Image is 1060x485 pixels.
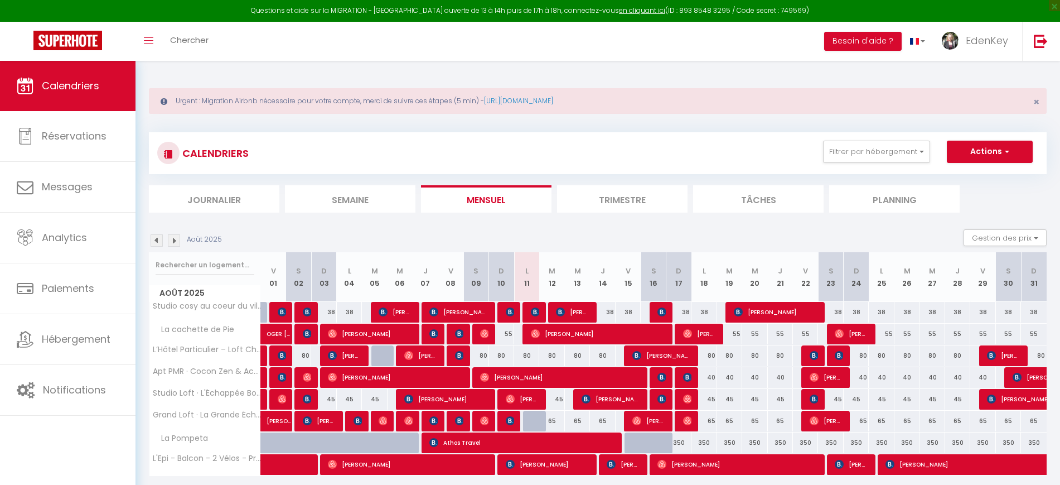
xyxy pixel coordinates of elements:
[187,234,222,245] p: Août 2025
[1021,252,1047,302] th: 31
[261,324,286,345] a: OGER [PERSON_NAME]
[929,266,936,276] abbr: M
[869,411,894,431] div: 65
[996,302,1021,323] div: 38
[996,324,1021,344] div: 55
[742,367,767,388] div: 40
[945,252,970,302] th: 28
[33,31,102,50] img: Super Booking
[919,302,945,323] div: 38
[311,389,336,410] div: 45
[498,266,504,276] abbr: D
[303,367,311,388] span: [PERSON_NAME]
[590,345,615,366] div: 80
[590,252,615,302] th: 14
[484,96,553,105] a: [URL][DOMAIN_NAME]
[894,302,919,323] div: 38
[489,252,514,302] th: 10
[632,410,666,431] span: [PERSON_NAME]
[657,454,816,475] span: [PERSON_NAME]
[717,389,742,410] div: 45
[919,367,945,388] div: 40
[463,252,488,302] th: 09
[768,345,793,366] div: 80
[919,252,945,302] th: 27
[590,302,615,323] div: 38
[829,185,960,213] li: Planning
[506,388,539,410] span: [PERSON_NAME]
[947,141,1033,163] button: Actions
[734,301,817,323] span: [PERSON_NAME]
[810,345,818,366] span: [PERSON_NAME]
[945,345,970,366] div: 80
[539,411,564,431] div: 65
[565,345,590,366] div: 80
[565,411,590,431] div: 65
[919,389,945,410] div: 45
[691,411,717,431] div: 65
[996,252,1021,302] th: 30
[404,410,413,431] span: Laetitia
[691,433,717,453] div: 350
[742,345,767,366] div: 80
[666,433,691,453] div: 350
[463,345,488,366] div: 80
[448,266,453,276] abbr: V
[311,252,336,302] th: 03
[455,345,463,366] span: [PERSON_NAME]
[717,324,742,344] div: 55
[151,389,263,397] span: Studio Loft · L'Échappée Bohème
[1021,345,1047,366] div: 80
[151,302,263,310] span: Studio cosy au coeur du village
[869,433,894,453] div: 350
[691,389,717,410] div: 45
[42,281,94,295] span: Paiements
[151,367,263,376] span: Apt PMR · Cocon Zen & Accessible
[742,389,767,410] div: 45
[632,345,691,366] span: [PERSON_NAME]
[348,266,351,276] abbr: L
[919,324,945,344] div: 55
[894,252,919,302] th: 26
[810,367,843,388] span: [PERSON_NAME]
[970,302,995,323] div: 38
[162,22,217,61] a: Chercher
[742,252,767,302] th: 20
[970,411,995,431] div: 65
[379,410,387,431] span: [PERSON_NAME]
[371,266,378,276] abbr: M
[321,266,327,276] abbr: D
[149,185,279,213] li: Journalier
[810,388,818,410] span: [PERSON_NAME]
[693,185,824,213] li: Tâches
[328,454,487,475] span: [PERSON_NAME]
[42,231,87,244] span: Analytics
[778,266,782,276] abbr: J
[379,301,412,323] span: [PERSON_NAME]
[894,389,919,410] div: 45
[480,367,639,388] span: [PERSON_NAME]
[996,411,1021,431] div: 65
[824,32,902,51] button: Besoin d'aide ?
[970,324,995,344] div: 55
[835,323,868,344] span: [PERSON_NAME]
[473,266,478,276] abbr: S
[557,185,688,213] li: Trimestre
[42,79,99,93] span: Calendriers
[717,345,742,366] div: 80
[717,252,742,302] th: 19
[261,252,286,302] th: 01
[955,266,960,276] abbr: J
[531,301,539,323] span: [PERSON_NAME]
[1021,411,1047,431] div: 65
[286,252,311,302] th: 02
[691,252,717,302] th: 18
[574,266,581,276] abbr: M
[945,411,970,431] div: 65
[844,345,869,366] div: 80
[768,367,793,388] div: 40
[1021,324,1047,344] div: 55
[514,345,539,366] div: 80
[768,252,793,302] th: 21
[296,266,301,276] abbr: S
